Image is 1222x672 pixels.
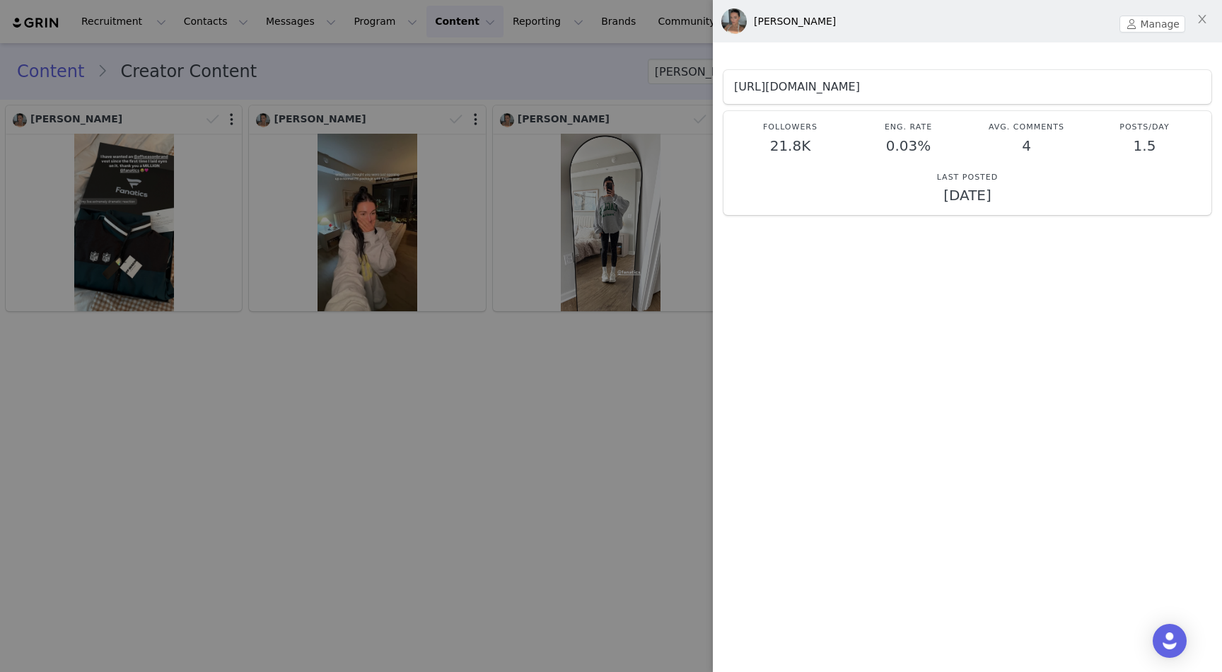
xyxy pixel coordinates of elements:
[970,137,1083,155] p: 4
[734,122,846,134] p: Followers
[1088,122,1201,134] p: Posts/Day
[1197,13,1208,25] i: icon: close
[1153,624,1187,658] div: Open Intercom Messenger
[734,137,846,155] p: 21.8K
[1119,16,1185,33] button: Manage
[734,187,1201,204] p: [DATE]
[852,137,965,155] p: 0.03%
[852,122,965,134] p: Eng. Rate
[734,80,860,93] a: [URL][DOMAIN_NAME]
[734,172,1201,184] p: Last Posted
[1088,137,1201,155] p: 1.5
[754,14,836,29] div: [PERSON_NAME]
[970,122,1083,134] p: Avg. Comments
[721,8,747,34] img: KÉLANI ANASTASI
